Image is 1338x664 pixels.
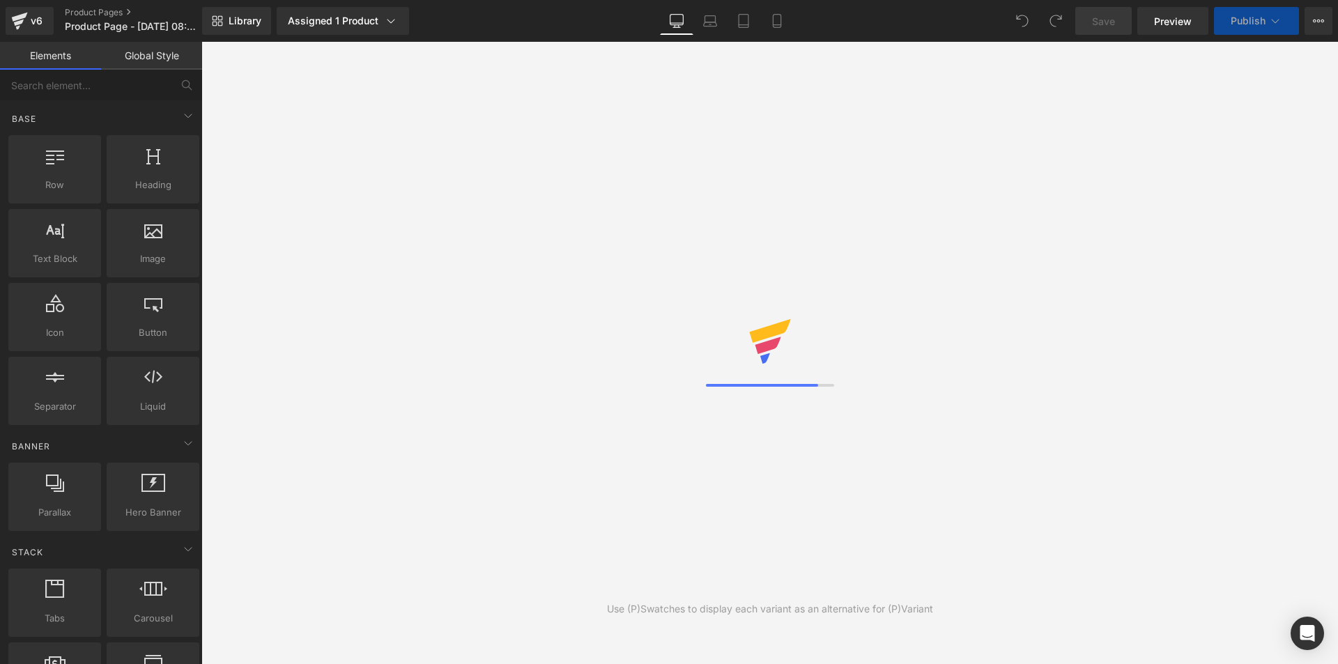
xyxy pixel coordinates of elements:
span: Row [13,178,97,192]
div: Assigned 1 Product [288,14,398,28]
div: Open Intercom Messenger [1291,617,1324,650]
span: Button [111,325,195,340]
span: Carousel [111,611,195,626]
a: Mobile [760,7,794,35]
span: Separator [13,399,97,414]
div: Use (P)Swatches to display each variant as an alternative for (P)Variant [607,601,933,617]
span: Product Page - [DATE] 08:14:26 [65,21,199,32]
span: Banner [10,440,52,453]
span: Save [1092,14,1115,29]
button: Publish [1214,7,1299,35]
a: Product Pages [65,7,225,18]
span: Hero Banner [111,505,195,520]
span: Icon [13,325,97,340]
span: Heading [111,178,195,192]
button: Undo [1008,7,1036,35]
span: Preview [1154,14,1192,29]
span: Stack [10,546,45,559]
span: Parallax [13,505,97,520]
a: Global Style [101,42,202,70]
button: More [1305,7,1332,35]
div: v6 [28,12,45,30]
a: Tablet [727,7,760,35]
a: Desktop [660,7,693,35]
a: Laptop [693,7,727,35]
span: Image [111,252,195,266]
span: Library [229,15,261,27]
a: v6 [6,7,54,35]
a: Preview [1137,7,1208,35]
span: Text Block [13,252,97,266]
span: Publish [1231,15,1266,26]
button: Redo [1042,7,1070,35]
span: Tabs [13,611,97,626]
span: Liquid [111,399,195,414]
span: Base [10,112,38,125]
a: New Library [202,7,271,35]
